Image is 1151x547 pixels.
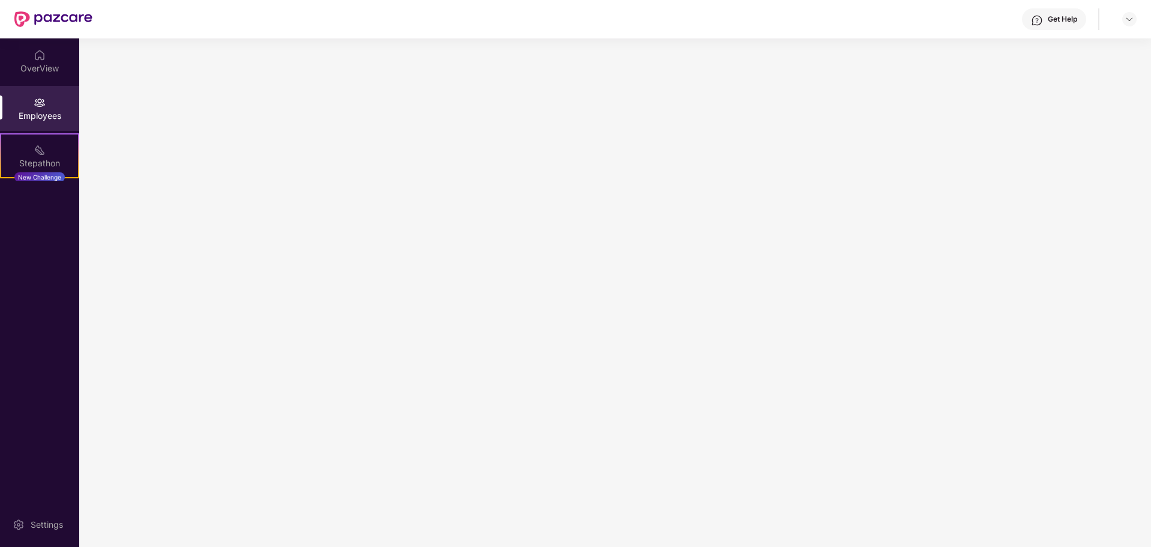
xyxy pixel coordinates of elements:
[14,172,65,182] div: New Challenge
[34,49,46,61] img: svg+xml;base64,PHN2ZyBpZD0iSG9tZSIgeG1sbnM9Imh0dHA6Ly93d3cudzMub3JnLzIwMDAvc3ZnIiB3aWR0aD0iMjAiIG...
[13,519,25,531] img: svg+xml;base64,PHN2ZyBpZD0iU2V0dGluZy0yMHgyMCIgeG1sbnM9Imh0dHA6Ly93d3cudzMub3JnLzIwMDAvc3ZnIiB3aW...
[1048,14,1077,24] div: Get Help
[1,157,78,169] div: Stepathon
[34,97,46,109] img: svg+xml;base64,PHN2ZyBpZD0iRW1wbG95ZWVzIiB4bWxucz0iaHR0cDovL3d3dy53My5vcmcvMjAwMC9zdmciIHdpZHRoPS...
[34,144,46,156] img: svg+xml;base64,PHN2ZyB4bWxucz0iaHR0cDovL3d3dy53My5vcmcvMjAwMC9zdmciIHdpZHRoPSIyMSIgaGVpZ2h0PSIyMC...
[27,519,67,531] div: Settings
[1031,14,1043,26] img: svg+xml;base64,PHN2ZyBpZD0iSGVscC0zMngzMiIgeG1sbnM9Imh0dHA6Ly93d3cudzMub3JnLzIwMDAvc3ZnIiB3aWR0aD...
[14,11,92,27] img: New Pazcare Logo
[1125,14,1134,24] img: svg+xml;base64,PHN2ZyBpZD0iRHJvcGRvd24tMzJ4MzIiIHhtbG5zPSJodHRwOi8vd3d3LnczLm9yZy8yMDAwL3N2ZyIgd2...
